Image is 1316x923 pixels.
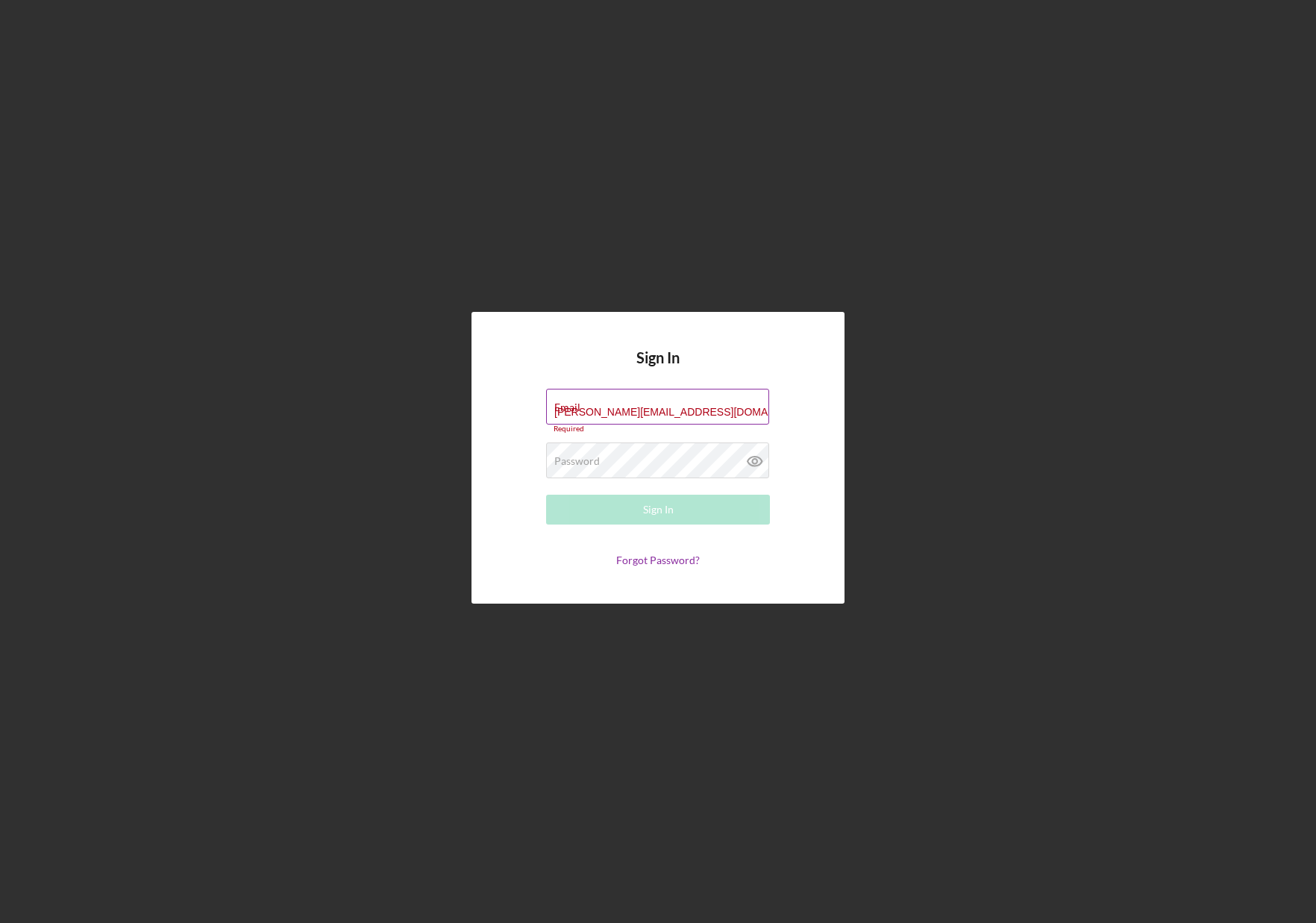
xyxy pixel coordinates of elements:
[546,495,770,525] button: Sign In
[546,425,770,434] div: Required
[636,349,680,389] h4: Sign In
[554,455,600,467] label: Password
[554,401,580,413] label: Email
[643,495,674,525] div: Sign In
[616,554,700,566] a: Forgot Password?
